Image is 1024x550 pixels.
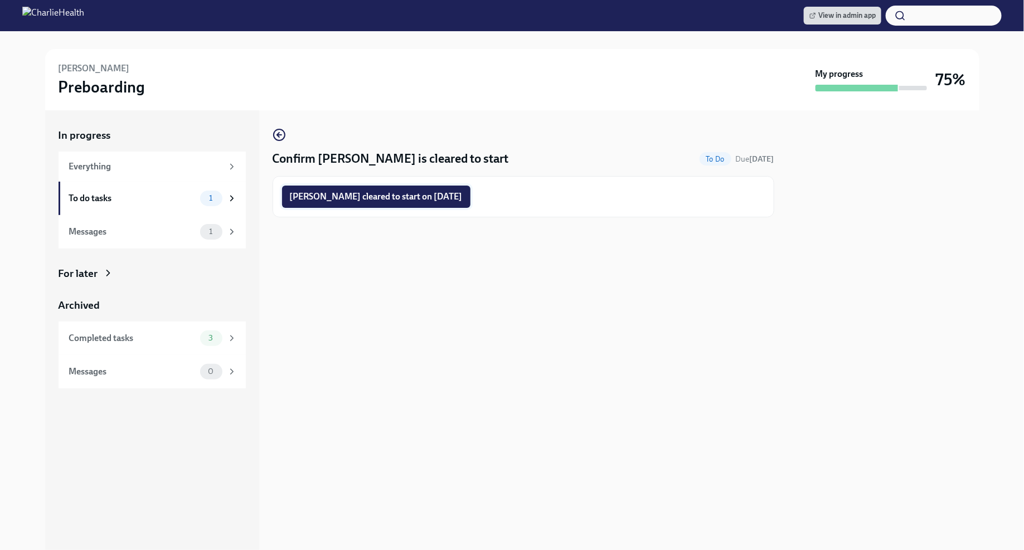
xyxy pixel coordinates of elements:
[736,154,774,164] span: Due
[202,227,219,236] span: 1
[59,77,145,97] h3: Preboarding
[59,215,246,249] a: Messages1
[59,298,246,313] a: Archived
[59,322,246,355] a: Completed tasks3
[69,366,196,378] div: Messages
[202,334,220,342] span: 3
[273,150,509,167] h4: Confirm [PERSON_NAME] is cleared to start
[59,62,130,75] h6: [PERSON_NAME]
[290,191,463,202] span: [PERSON_NAME] cleared to start on [DATE]
[59,152,246,182] a: Everything
[59,266,98,281] div: For later
[22,7,84,25] img: CharlieHealth
[736,154,774,164] span: September 8th, 2025 08:00
[201,367,220,376] span: 0
[282,186,470,208] button: [PERSON_NAME] cleared to start on [DATE]
[59,355,246,388] a: Messages0
[202,194,219,202] span: 1
[816,68,863,80] strong: My progress
[700,155,731,163] span: To Do
[69,226,196,238] div: Messages
[69,192,196,205] div: To do tasks
[59,128,246,143] a: In progress
[69,332,196,344] div: Completed tasks
[804,7,881,25] a: View in admin app
[936,70,966,90] h3: 75%
[59,182,246,215] a: To do tasks1
[59,266,246,281] a: For later
[69,160,222,173] div: Everything
[809,10,876,21] span: View in admin app
[750,154,774,164] strong: [DATE]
